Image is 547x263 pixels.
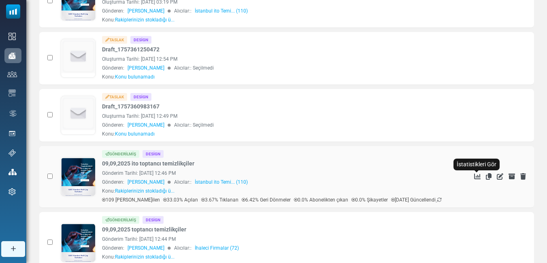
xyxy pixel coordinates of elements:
p: [DATE] Güncellendi [391,196,442,204]
strong: KRT Standart Roll Çöp Torbaları [53,225,198,257]
div: Oluşturma Tarihi: [DATE] 12:54 PM [102,55,464,63]
a: [DOMAIN_NAME] [143,157,205,172]
a: Kopyala [486,173,492,180]
p: 0.0% Abonelikten çıkan [294,196,348,204]
div: Gönderen: Alıcılar:: [102,178,464,186]
div: Design [143,150,164,158]
span: Rakiplerinizin stokladığı ü... [115,17,175,23]
div: Konu: [102,187,175,195]
a: İstanbul ito Temi... (110) [195,7,248,15]
span: [PERSON_NAME] [128,178,164,186]
a: Düzenle [497,173,503,180]
div: Gönderilmiş [102,216,139,224]
a: 09,09,2025 ito toptancı temizlikçiler [102,159,194,168]
span: Tedarikte Öngörülebilirlik Ve Bütçede Disiplin İstiyor Musunuz ? [143,37,230,115]
a: İstanbul ito Temi... (110) [195,178,248,186]
span: Rakiplerinizin stokladığı ü... [115,254,175,260]
div: Konu: [102,73,155,81]
span: Konu bulunamadı [115,131,155,137]
img: dashboard-icon.svg [9,33,16,40]
img: settings-icon.svg [9,188,16,195]
a: Arşivle [509,173,515,180]
div: Konu: [102,130,155,138]
span: kaldıraç gücüyle yanınızda. [143,125,208,147]
div: Gönderim Tarihi: [DATE] 12:46 PM [102,170,464,177]
div: Taslak [102,36,127,44]
strong: KRT Standart Roll Çöp Torbaları [143,125,204,140]
img: campaigns-icon-active.png [9,52,16,59]
img: contacts-icon.svg [7,71,17,77]
a: İhaleci Firmalar (72) [195,244,239,252]
img: email-templates-icon.svg [9,89,16,97]
span: [DOMAIN_NAME] [151,161,197,167]
div: Design [143,216,164,224]
img: empty-draft-icon2.svg [62,97,95,130]
img: support-icon.svg [9,149,16,157]
img: workflow.svg [9,109,17,118]
p: 33.03% Açılan [163,196,198,204]
div: Gönderen: Alıcılar:: [102,244,464,252]
div: Oluşturma Tarihi: [DATE] 12:49 PM [102,112,464,120]
div: Gönderen: Alıcılar:: Seçilmedi [102,121,464,129]
div: Konu: [102,16,175,23]
a: Sil [520,173,526,180]
a: 09,09,2025 toptancı temizlikçiler [102,225,186,234]
span: [PERSON_NAME] [128,121,164,129]
div: Gönderen: Alıcılar:: [102,7,464,15]
img: landing_pages.svg [9,130,16,137]
div: Gönderen: Alıcılar:: Seçilmedi [102,64,464,72]
div: Design [130,93,151,101]
p: Merhaba {(first_name)}! [30,248,225,259]
img: mailsoftly_icon_blue_white.svg [6,4,20,19]
span: Rakiplerinizin stokladığı ü... [115,188,175,194]
div: Gönderilmiş [102,150,139,158]
div: İstatistikleri Gör [453,159,500,170]
p: 109 [PERSON_NAME]ilen [102,196,160,204]
a: Draft_1757361250472 [102,45,160,54]
span: Konu bulunamadı [115,74,155,80]
span: [PERSON_NAME] [128,7,164,15]
p: 3.67% Tıklanan [201,196,238,204]
div: Konu: [102,253,175,261]
span: [PERSON_NAME] [128,244,164,252]
p: 0.0% Şikayetler [351,196,388,204]
span: [PERSON_NAME] [128,64,164,72]
div: Gönderim Tarihi: [DATE] 12:44 PM [102,235,464,243]
div: Design [130,36,151,44]
img: empty-draft-icon2.svg [62,40,95,73]
p: 6.42% Geri Dönmeler [242,196,291,204]
a: İstatistikleri Gör [474,173,481,180]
